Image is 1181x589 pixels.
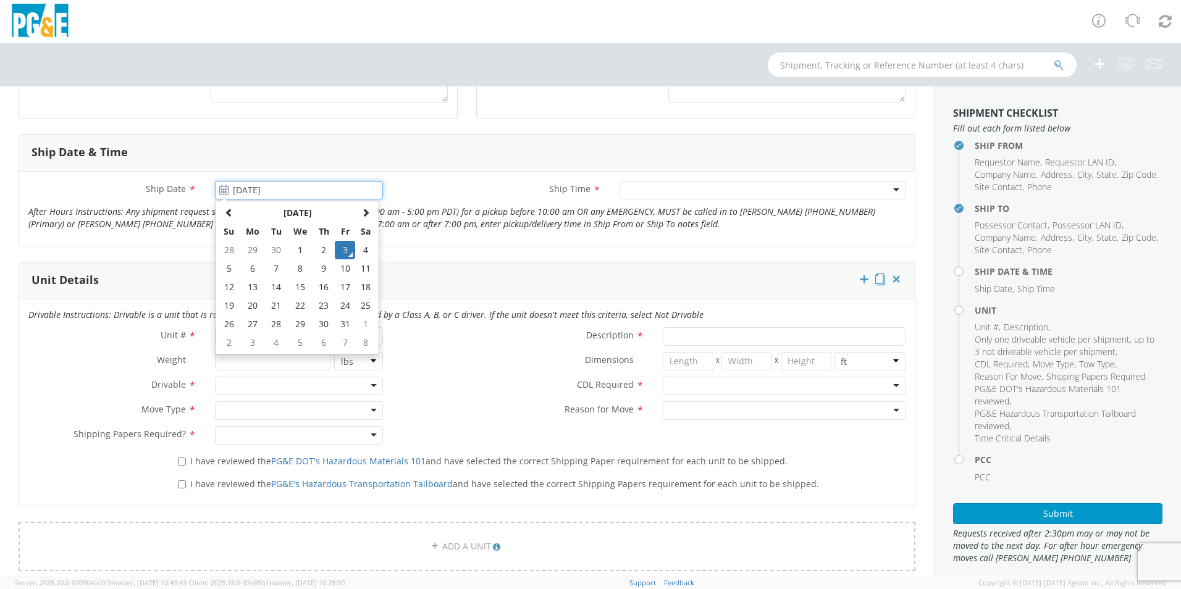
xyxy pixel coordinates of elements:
span: Zip Code [1122,169,1156,180]
span: Tow Type [1079,358,1115,370]
li: , [975,370,1043,383]
td: 24 [335,296,356,315]
h4: Ship From [975,141,1162,150]
span: Shipping Papers Required [1046,370,1145,382]
span: X [713,352,722,370]
span: Company Name [975,232,1036,243]
td: 11 [355,259,376,278]
td: 18 [355,278,376,296]
span: CDL Required [975,358,1028,370]
li: , [975,358,1030,370]
input: Shipment, Tracking or Reference Number (at least 4 chars) [768,52,1077,77]
span: X [772,352,781,370]
td: 17 [335,278,356,296]
td: 1 [355,315,376,333]
h3: Unit Details [32,274,99,286]
td: 7 [266,259,287,278]
li: , [975,407,1159,432]
span: Requestor LAN ID [1045,156,1114,168]
span: Ship Time [549,183,590,194]
span: Site Contact [975,244,1022,256]
li: , [975,219,1049,232]
span: I have reviewed the and have selected the correct Shipping Paper requirement for each unit to be ... [190,455,788,467]
input: I have reviewed thePG&E's Hazardous Transportation Tailboardand have selected the correct Shippin... [178,480,186,488]
span: Drivable [151,378,186,390]
span: Ship Date [146,183,186,194]
li: , [975,333,1159,358]
td: 7 [335,333,356,352]
li: , [1096,232,1119,244]
span: Possessor Contact [975,219,1048,231]
span: Move Type [1033,358,1074,370]
a: PG&E's Hazardous Transportation Tailboard [271,478,453,490]
input: Width [721,352,772,370]
h3: Ship Date & Time [32,146,128,159]
td: 21 [266,296,287,315]
td: 9 [313,259,334,278]
button: Submit [953,503,1162,524]
td: 3 [240,333,266,352]
li: , [1122,232,1158,244]
th: Su [218,222,240,241]
span: CDL Required [577,378,634,390]
td: 28 [266,315,287,333]
a: Support [629,578,656,587]
span: Ship Date [975,283,1012,294]
td: 8 [287,259,313,278]
h4: Unit [975,306,1162,315]
span: Possessor LAN ID [1053,219,1122,231]
li: , [1077,232,1093,244]
td: 27 [240,315,266,333]
li: , [975,283,1014,295]
td: 15 [287,278,313,296]
td: 25 [355,296,376,315]
td: 26 [218,315,240,333]
img: pge-logo-06675f144f4cfa6a6814.png [9,4,71,40]
li: , [1096,169,1119,181]
th: Select Month [240,204,355,222]
td: 16 [313,278,334,296]
td: 5 [287,333,313,352]
h4: Ship To [975,204,1162,213]
i: Drivable Instructions: Drivable is a unit that is roadworthy and can be driven over the road by a... [28,309,704,320]
td: 5 [218,259,240,278]
span: Site Contact [975,181,1022,193]
td: 8 [355,333,376,352]
td: 2 [313,241,334,259]
th: We [287,222,313,241]
td: 30 [266,241,287,259]
span: City [1077,232,1091,243]
td: 10 [335,259,356,278]
h4: Ship Date & Time [975,267,1162,276]
span: Only one driveable vehicle per shipment, up to 3 not driveable vehicle per shipment [975,333,1154,357]
span: City [1077,169,1091,180]
td: 29 [240,241,266,259]
td: 6 [240,259,266,278]
th: Fr [335,222,356,241]
span: I have reviewed the and have selected the correct Shipping Papers requirement for each unit to be... [190,478,819,490]
td: 13 [240,278,266,296]
td: 6 [313,333,334,352]
span: Description [586,329,634,341]
li: , [975,181,1024,193]
input: I have reviewed thePG&E DOT's Hazardous Materials 101and have selected the correct Shipping Paper... [178,457,186,466]
td: 12 [218,278,240,296]
td: 23 [313,296,334,315]
a: PG&E DOT's Hazardous Materials 101 [271,455,426,467]
td: 31 [335,315,356,333]
span: Reason For Move [975,370,1041,382]
th: Sa [355,222,376,241]
h4: PCC [975,455,1162,464]
span: Ship Time [1017,283,1055,294]
span: master, [DATE] 10:25:00 [269,578,345,587]
span: Unit # [975,321,999,333]
td: 22 [287,296,313,315]
li: , [975,383,1159,407]
li: , [1053,219,1124,232]
span: PG&E DOT's Hazardous Materials 101 reviewed [975,383,1121,407]
span: Client: 2025.18.0-37e85b1 [188,578,345,587]
li: , [1077,169,1093,181]
td: 30 [313,315,334,333]
span: Move Type [141,403,186,415]
td: 28 [218,241,240,259]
